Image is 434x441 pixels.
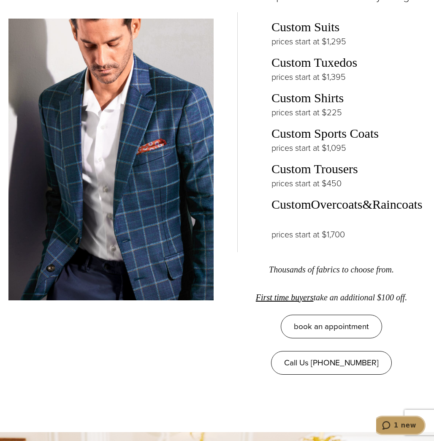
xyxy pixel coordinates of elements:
[311,197,363,212] a: Overcoats
[271,91,344,105] a: Custom Shirts
[8,19,214,300] img: Blue windowpane bespoke sports coat with white open collared dress shirt
[271,20,339,34] a: Custom Suits
[372,197,423,212] a: Raincoats
[271,351,392,375] a: Call Us [PHONE_NUMBER]
[271,197,426,227] h3: Custom &
[271,162,358,176] a: Custom Trousers
[256,293,314,302] a: First time buyers
[271,228,426,241] p: prices start at $1,700
[271,35,426,48] p: prices start at $1,295
[281,315,382,338] a: book an appointment
[271,70,426,84] p: prices start at $1,395
[284,357,379,369] span: Call Us [PHONE_NUMBER]
[294,320,369,332] span: book an appointment
[376,416,426,437] iframe: Opens a widget where you can chat to one of our agents
[271,126,379,141] a: Custom Sports Coats
[271,177,426,190] p: prices start at $450
[237,287,426,308] p: take an additional $100 off.
[271,141,426,155] p: prices start at $1,095
[271,55,357,70] a: Custom Tuxedos
[271,106,426,119] p: prices start at $225
[237,259,426,280] p: Thousands of fabrics to choose from.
